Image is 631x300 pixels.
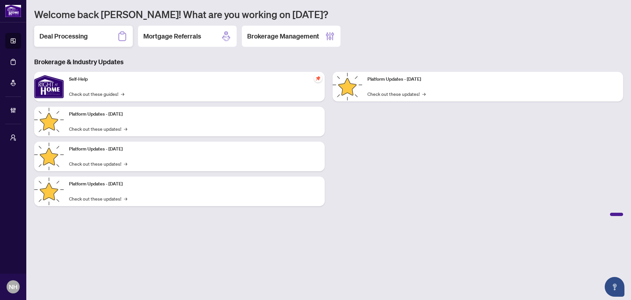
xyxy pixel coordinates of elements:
span: → [124,195,127,202]
span: → [422,90,426,97]
img: logo [5,5,21,17]
h1: Welcome back [PERSON_NAME]! What are you working on [DATE]? [34,8,623,20]
p: Platform Updates - [DATE] [69,111,319,118]
span: → [124,160,127,167]
span: pushpin [314,74,322,82]
a: Check out these updates!→ [69,195,127,202]
img: Platform Updates - July 21, 2025 [34,142,64,171]
h2: Mortgage Referrals [143,32,201,41]
h2: Brokerage Management [247,32,319,41]
span: user-switch [10,134,16,141]
button: Open asap [605,277,624,297]
p: Platform Updates - [DATE] [69,146,319,153]
a: Check out these updates!→ [69,160,127,167]
span: → [121,90,124,97]
img: Self-Help [34,72,64,101]
a: Check out these updates!→ [367,90,426,97]
h2: Deal Processing [39,32,88,41]
span: → [124,125,127,132]
a: Check out these updates!→ [69,125,127,132]
p: Self-Help [69,76,319,83]
img: Platform Updates - September 16, 2025 [34,107,64,136]
a: Check out these guides!→ [69,90,124,97]
span: NH [9,282,17,291]
img: Platform Updates - July 8, 2025 [34,177,64,206]
p: Platform Updates - [DATE] [367,76,618,83]
h3: Brokerage & Industry Updates [34,57,623,67]
img: Platform Updates - June 23, 2025 [333,72,362,101]
p: Platform Updates - [DATE] [69,180,319,188]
